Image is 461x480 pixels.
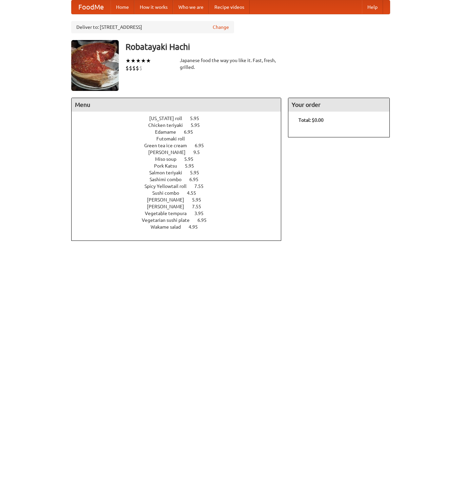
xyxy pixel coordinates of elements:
[145,211,216,216] a: Vegetable tempura 3.95
[184,129,200,135] span: 6.95
[71,21,234,33] div: Deliver to: [STREET_ADDRESS]
[149,116,212,121] a: [US_STATE] roll 5.95
[187,190,203,196] span: 4.55
[147,197,214,203] a: [PERSON_NAME] 5.95
[131,57,136,64] li: ★
[144,143,194,148] span: Green tea ice cream
[152,190,209,196] a: Sushi combo 4.55
[194,184,210,189] span: 7.55
[288,98,389,112] h4: Your order
[189,224,205,230] span: 4.95
[111,0,134,14] a: Home
[147,204,191,209] span: [PERSON_NAME]
[184,156,200,162] span: 5.95
[72,98,281,112] h4: Menu
[142,217,196,223] span: Vegetarian sushi plate
[180,57,282,71] div: Japanese food the way you like it. Fast, fresh, grilled.
[154,163,184,169] span: Pork Katsu
[185,163,201,169] span: 5.95
[146,57,151,64] li: ★
[197,217,213,223] span: 6.95
[129,64,132,72] li: $
[72,0,111,14] a: FoodMe
[299,117,324,123] b: Total: $0.00
[126,64,129,72] li: $
[155,156,183,162] span: Miso soup
[192,204,208,209] span: 7.55
[362,0,383,14] a: Help
[150,177,188,182] span: Sashimi combo
[149,116,189,121] span: [US_STATE] roll
[126,57,131,64] li: ★
[147,197,191,203] span: [PERSON_NAME]
[150,177,211,182] a: Sashimi combo 6.95
[142,217,219,223] a: Vegetarian sushi plate 6.95
[209,0,250,14] a: Recipe videos
[194,211,210,216] span: 3.95
[145,184,193,189] span: Spicy Yellowtail roll
[156,136,204,141] a: Futomaki roll
[173,0,209,14] a: Who we are
[149,170,212,175] a: Salmon teriyaki 5.95
[148,150,192,155] span: [PERSON_NAME]
[147,204,214,209] a: [PERSON_NAME] 7.55
[148,122,212,128] a: Chicken teriyaki 5.95
[141,57,146,64] li: ★
[156,136,192,141] span: Futomaki roll
[152,190,186,196] span: Sushi combo
[155,129,183,135] span: Edamame
[154,163,207,169] a: Pork Katsu 5.95
[151,224,210,230] a: Wakame salad 4.95
[136,64,139,72] li: $
[148,122,190,128] span: Chicken teriyaki
[71,40,119,91] img: angular.jpg
[213,24,229,31] a: Change
[155,129,206,135] a: Edamame 6.95
[191,122,207,128] span: 5.95
[190,170,206,175] span: 5.95
[144,143,216,148] a: Green tea ice cream 6.95
[149,170,189,175] span: Salmon teriyaki
[193,150,207,155] span: 9.5
[192,197,208,203] span: 5.95
[132,64,136,72] li: $
[139,64,142,72] li: $
[155,156,206,162] a: Miso soup 5.95
[145,184,216,189] a: Spicy Yellowtail roll 7.55
[136,57,141,64] li: ★
[151,224,188,230] span: Wakame salad
[145,211,193,216] span: Vegetable tempura
[190,116,206,121] span: 5.95
[189,177,205,182] span: 6.95
[148,150,212,155] a: [PERSON_NAME] 9.5
[134,0,173,14] a: How it works
[195,143,211,148] span: 6.95
[126,40,390,54] h3: Robatayaki Hachi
